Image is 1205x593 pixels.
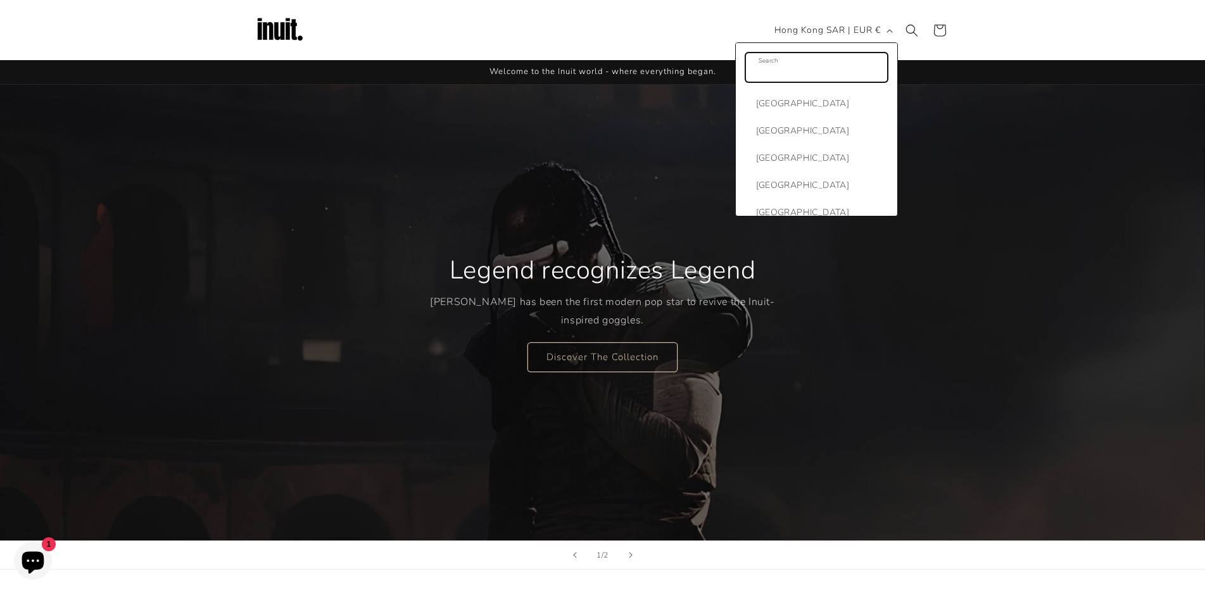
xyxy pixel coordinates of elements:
[489,66,716,77] span: Welcome to the Inuit world - where everything began.
[527,342,678,371] a: Discover The Collection
[746,53,887,82] input: Search
[767,18,898,42] button: Hong Kong SAR | EUR €
[736,199,897,226] a: [GEOGRAPHIC_DATA]
[617,541,645,569] button: Next slide
[756,123,885,139] span: [GEOGRAPHIC_DATA]
[603,549,609,561] span: 2
[255,5,305,56] img: Inuit Logo
[602,549,604,561] span: /
[736,90,897,117] a: [GEOGRAPHIC_DATA]
[756,177,885,193] span: [GEOGRAPHIC_DATA]
[898,16,926,44] summary: Search
[756,150,885,166] span: [GEOGRAPHIC_DATA]
[450,254,755,287] h2: Legend recognizes Legend
[736,144,897,172] a: [GEOGRAPHIC_DATA]
[756,204,885,220] span: [GEOGRAPHIC_DATA]
[756,96,885,111] span: [GEOGRAPHIC_DATA]
[10,542,56,583] inbox-online-store-chat: Shopify online store chat
[430,293,775,330] p: [PERSON_NAME] has been the first modern pop star to revive the Inuit-inspired goggles.
[596,549,602,561] span: 1
[255,60,951,84] div: Announcement
[736,117,897,144] a: [GEOGRAPHIC_DATA]
[736,172,897,199] a: [GEOGRAPHIC_DATA]
[561,541,589,569] button: Previous slide
[774,23,881,37] span: Hong Kong SAR | EUR €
